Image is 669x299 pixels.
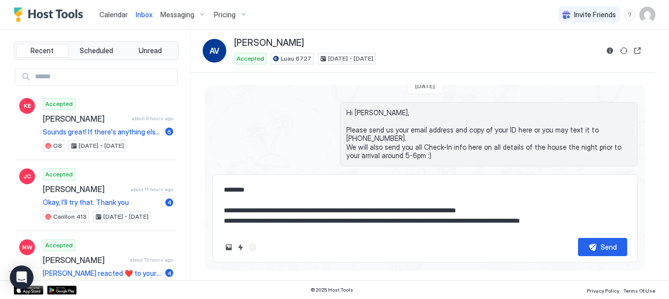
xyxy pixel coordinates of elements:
[346,108,631,160] span: Hi [PERSON_NAME], Please send us your email address and copy of your ID here or you may text it t...
[43,184,126,194] span: [PERSON_NAME]
[132,115,173,122] span: about 8 hours ago
[281,54,311,63] span: Luau 6727
[160,10,194,19] span: Messaging
[79,141,124,150] span: [DATE] - [DATE]
[23,172,31,181] span: JC
[124,44,176,58] button: Unread
[310,287,353,293] span: © 2025 Host Tools
[99,10,128,19] span: Calendar
[639,7,655,23] div: User profile
[99,9,128,20] a: Calendar
[43,255,126,265] span: [PERSON_NAME]
[43,269,161,278] span: [PERSON_NAME] reacted ❤️ to your message "Hi [PERSON_NAME], Thanks for being such a great guest. ...
[30,46,54,55] span: Recent
[136,10,152,19] span: Inbox
[14,41,179,60] div: tab-group
[47,286,77,295] a: Google Play Store
[587,285,619,295] a: Privacy Policy
[14,286,43,295] a: App Store
[632,45,643,57] button: Open reservation
[14,7,88,22] a: Host Tools Logo
[623,285,655,295] a: Terms Of Use
[624,9,636,21] div: menu
[103,212,149,221] span: [DATE] - [DATE]
[31,68,177,85] input: Input Field
[43,114,128,124] span: [PERSON_NAME]
[43,198,161,207] span: Okay, I’ll try that. Thank you
[167,269,172,277] span: 4
[45,100,73,108] span: Accepted
[53,212,87,221] span: Carillon 413
[235,241,246,253] button: Quick reply
[214,10,236,19] span: Pricing
[587,288,619,294] span: Privacy Policy
[43,128,161,136] span: Sounds great! If there's anything else, just let us know!
[328,54,373,63] span: [DATE] - [DATE]
[234,37,304,49] span: [PERSON_NAME]
[167,199,172,206] span: 4
[223,241,235,253] button: Upload image
[623,288,655,294] span: Terms Of Use
[22,243,32,252] span: NW
[237,54,264,63] span: Accepted
[24,101,31,110] span: KE
[139,46,162,55] span: Unread
[53,141,62,150] span: G8
[45,170,73,179] span: Accepted
[70,44,122,58] button: Scheduled
[167,128,171,135] span: 6
[415,82,435,90] span: [DATE]
[578,238,627,256] button: Send
[130,257,173,263] span: about 13 hours ago
[601,242,617,252] div: Send
[80,46,113,55] span: Scheduled
[618,45,630,57] button: Sync reservation
[210,45,219,57] span: AV
[10,266,33,289] div: Open Intercom Messenger
[574,10,616,19] span: Invite Friends
[16,44,68,58] button: Recent
[130,186,173,193] span: about 11 hours ago
[604,45,616,57] button: Reservation information
[136,9,152,20] a: Inbox
[45,241,73,250] span: Accepted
